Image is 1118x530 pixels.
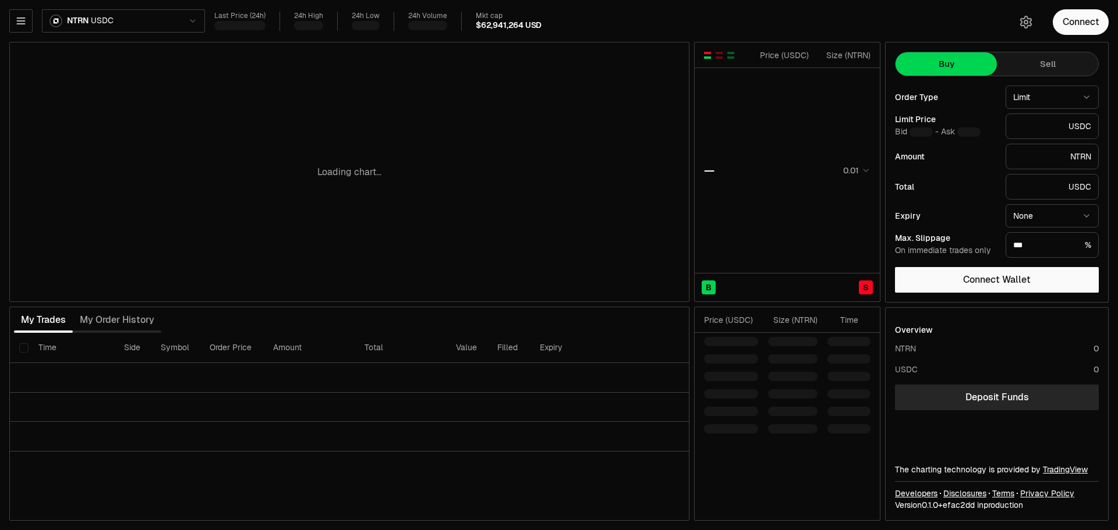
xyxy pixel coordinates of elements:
span: NTRN [67,16,89,26]
div: 0 [1094,364,1099,375]
button: Buy [896,52,997,76]
button: Show Sell Orders Only [714,51,724,60]
div: Expiry [895,212,996,220]
button: Select all [19,343,29,353]
a: Privacy Policy [1020,488,1074,499]
div: Last Price (24h) [214,12,266,20]
div: 24h Low [352,12,380,20]
div: Price ( USDC ) [757,49,809,61]
div: On immediate trades only [895,246,996,256]
div: 24h Volume [408,12,447,20]
span: B [706,282,712,293]
div: Time [827,314,858,326]
div: Total [895,183,996,191]
div: NTRN [1006,144,1099,169]
button: Connect Wallet [895,267,1099,293]
div: Overview [895,324,933,336]
th: Order Price [200,333,264,363]
div: $62,941,264 USD [476,20,542,31]
button: My Order History [73,308,161,332]
span: efac2dd0295ed2ec84e5ddeec8015c6aa6dda30b [943,500,975,510]
button: Sell [997,52,1098,76]
div: USDC [1006,174,1099,200]
div: Version 0.1.0 + in production [895,499,1099,511]
a: Disclosures [943,488,986,499]
div: Order Type [895,93,996,101]
div: Limit Price [895,115,996,123]
button: Show Buy Orders Only [726,51,735,60]
a: Developers [895,488,937,499]
a: Terms [992,488,1014,499]
div: Mkt cap [476,12,542,20]
div: Size ( NTRN ) [819,49,871,61]
div: Size ( NTRN ) [768,314,818,326]
th: Time [29,333,114,363]
button: Show Buy and Sell Orders [703,51,712,60]
div: 24h High [294,12,323,20]
a: Deposit Funds [895,385,1099,410]
th: Total [355,333,447,363]
button: Connect [1053,9,1109,35]
div: NTRN [895,343,916,354]
div: USDC [1006,113,1099,139]
span: Bid - [895,127,939,137]
p: Loading chart... [317,165,381,179]
div: The charting technology is provided by [895,464,1099,475]
div: Amount [895,152,996,161]
th: Side [115,333,151,363]
button: Limit [1006,86,1099,109]
div: Price ( USDC ) [704,314,758,326]
th: Expiry [530,333,613,363]
div: 0 [1094,343,1099,354]
th: Amount [264,333,355,363]
th: Filled [488,333,530,363]
th: Symbol [151,333,201,363]
span: USDC [91,16,113,26]
img: ntrn.png [49,15,62,27]
span: Ask [941,127,981,137]
button: My Trades [14,308,73,332]
button: 0.01 [840,163,871,177]
div: Max. Slippage [895,234,996,242]
div: USDC [895,364,918,375]
button: None [1006,204,1099,227]
a: TradingView [1043,464,1088,475]
div: — [704,162,714,179]
div: % [1006,232,1099,258]
span: S [863,282,869,293]
th: Value [447,333,488,363]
